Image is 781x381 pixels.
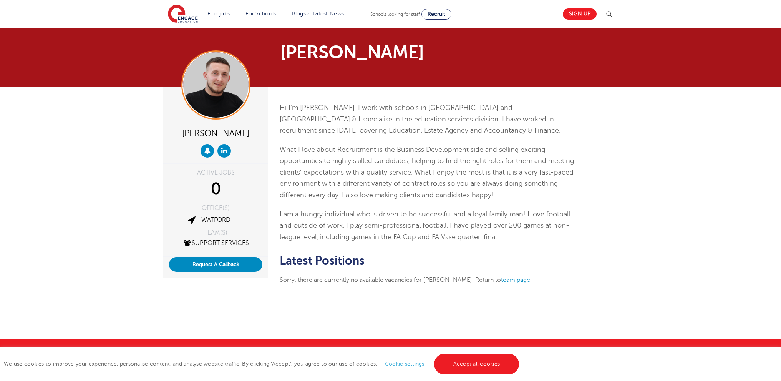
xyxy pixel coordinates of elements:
h2: Latest Positions [280,254,579,267]
p: What I love about Recruitment is the Business Development side and selling exciting opportunities... [280,144,579,201]
a: For Schools [245,11,276,17]
h1: [PERSON_NAME] [280,43,463,62]
a: team page [501,276,530,283]
a: Accept all cookies [434,354,519,374]
a: Sign up [563,8,597,20]
a: Support Services [183,240,249,246]
div: 0 [169,180,262,199]
div: [PERSON_NAME] [169,125,262,140]
button: Request A Callback [169,257,262,272]
div: ACTIVE JOBS [169,170,262,176]
span: Recruit [428,11,445,17]
div: OFFICE(S) [169,205,262,211]
p: Sorry, there are currently no available vacancies for [PERSON_NAME]. Return to . [280,275,579,285]
a: Cookie settings [385,361,424,367]
a: Recruit [421,9,451,20]
p: I am a hungry individual who is driven to be successful and a loyal family man! I love football a... [280,209,579,243]
img: Engage Education [168,5,198,24]
div: TEAM(S) [169,230,262,236]
p: Hi I’m [PERSON_NAME]. I work with schools in [GEOGRAPHIC_DATA] and [GEOGRAPHIC_DATA] & I speciali... [280,102,579,136]
span: We use cookies to improve your experience, personalise content, and analyse website traffic. By c... [4,361,521,367]
a: Find jobs [207,11,230,17]
a: Watford [201,216,230,223]
a: Blogs & Latest News [292,11,344,17]
span: Schools looking for staff [370,12,420,17]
